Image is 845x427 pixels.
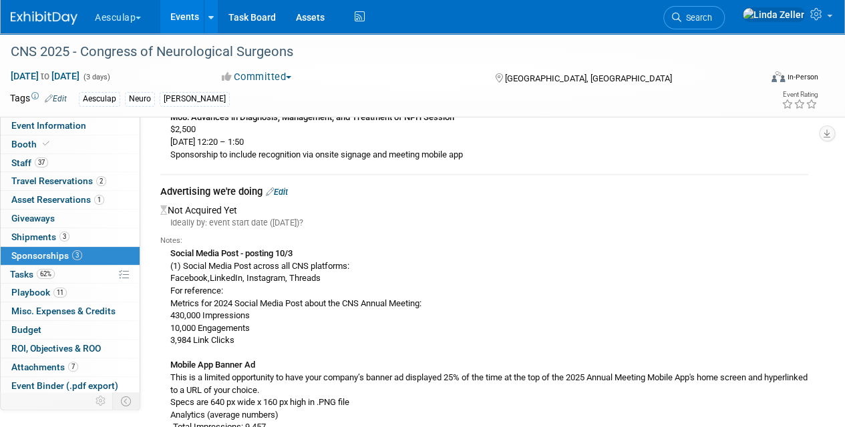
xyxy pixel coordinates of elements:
div: Notes: [160,236,808,246]
td: Toggle Event Tabs [113,392,140,410]
span: ROI, Objectives & ROO [11,343,101,354]
a: Edit [45,94,67,103]
a: Playbook11 [1,284,140,302]
span: 7 [68,362,78,372]
b: Social Media Post - posting 10/3 [170,248,293,258]
a: Search [663,6,725,29]
span: 3 [72,250,82,260]
span: Misc. Expenses & Credits [11,306,116,316]
a: Tasks62% [1,266,140,284]
span: Giveaways [11,213,55,224]
img: Format-Inperson.png [772,71,785,82]
span: Staff [11,157,48,168]
a: Sponsorships3 [1,247,140,265]
span: Booth [11,139,52,149]
a: ROI, Objectives & ROO [1,340,140,358]
div: Event Format [700,69,818,89]
img: ExhibitDay [11,11,77,25]
a: Travel Reservations2 [1,172,140,190]
span: Event Binder (.pdf export) [11,380,118,391]
span: [DATE] [DATE] [10,70,80,82]
span: Shipments [11,232,69,242]
a: Edit [266,187,288,197]
button: Committed [217,70,297,84]
a: Misc. Expenses & Credits [1,302,140,320]
td: Personalize Event Tab Strip [90,392,113,410]
span: (3 days) [82,73,110,81]
a: Staff37 [1,154,140,172]
span: [GEOGRAPHIC_DATA], [GEOGRAPHIC_DATA] [504,73,671,83]
a: Shipments3 [1,228,140,246]
a: Event Binder (.pdf export) [1,377,140,395]
span: Attachments [11,362,78,372]
i: Booth reservation complete [43,140,49,147]
span: 1 [94,195,104,205]
span: 3 [59,232,69,242]
div: [PERSON_NAME] [160,92,230,106]
span: Budget [11,324,41,335]
div: Neuro [125,92,155,106]
div: Ideally by: event start date ([DATE])? [160,217,808,229]
span: 11 [53,288,67,298]
div: Advertising we're doing [160,185,808,201]
span: Event Information [11,120,86,131]
div: In-Person [787,72,818,82]
span: 62% [37,269,55,279]
div: Aesculap [79,92,120,106]
span: Sponsorships [11,250,82,261]
span: Travel Reservations [11,175,106,186]
span: Tasks [10,269,55,280]
a: Asset Reservations1 [1,191,140,209]
span: 37 [35,157,48,167]
span: to [39,71,51,81]
span: Playbook [11,287,67,298]
a: Attachments7 [1,358,140,376]
div: CNS 2025 - Congress of Neurological Surgeons [6,40,749,64]
b: Mobile App Banner Ad [170,360,255,370]
a: Event Information [1,117,140,135]
span: Search [681,13,712,23]
td: Tags [10,91,67,107]
a: Giveaways [1,209,140,228]
div: Event Rating [782,91,818,98]
img: Linda Zeller [742,7,805,22]
a: Budget [1,321,140,339]
b: M08: Advances in Diagnosis, Management, and Treatment of NPH Session [170,112,454,122]
span: Asset Reservations [11,194,104,205]
span: 2 [96,176,106,186]
a: Booth [1,135,140,153]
